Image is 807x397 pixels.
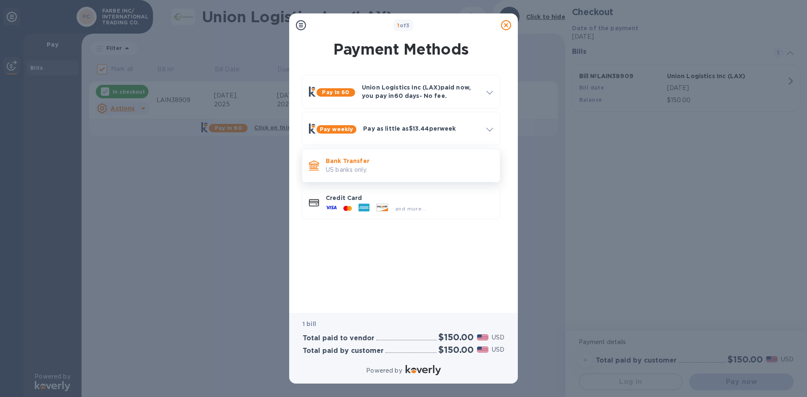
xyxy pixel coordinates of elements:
[326,194,493,202] p: Credit Card
[326,166,493,174] p: US banks only.
[397,22,410,29] b: of 3
[303,321,316,327] b: 1 bill
[492,333,504,342] p: USD
[363,124,480,133] p: Pay as little as $13.44 per week
[366,366,402,375] p: Powered by
[438,332,474,342] h2: $150.00
[300,40,502,58] h1: Payment Methods
[322,89,349,95] b: Pay in 60
[320,126,353,132] b: Pay weekly
[303,334,374,342] h3: Total paid to vendor
[477,334,488,340] img: USD
[438,344,474,355] h2: $150.00
[326,157,493,165] p: Bank Transfer
[397,22,399,29] span: 1
[362,83,480,100] p: Union Logistics Inc (LAX) paid now, you pay in 60 days - No fee.
[406,365,441,375] img: Logo
[477,347,488,352] img: USD
[492,345,504,354] p: USD
[303,347,384,355] h3: Total paid by customer
[395,205,426,212] span: and more...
